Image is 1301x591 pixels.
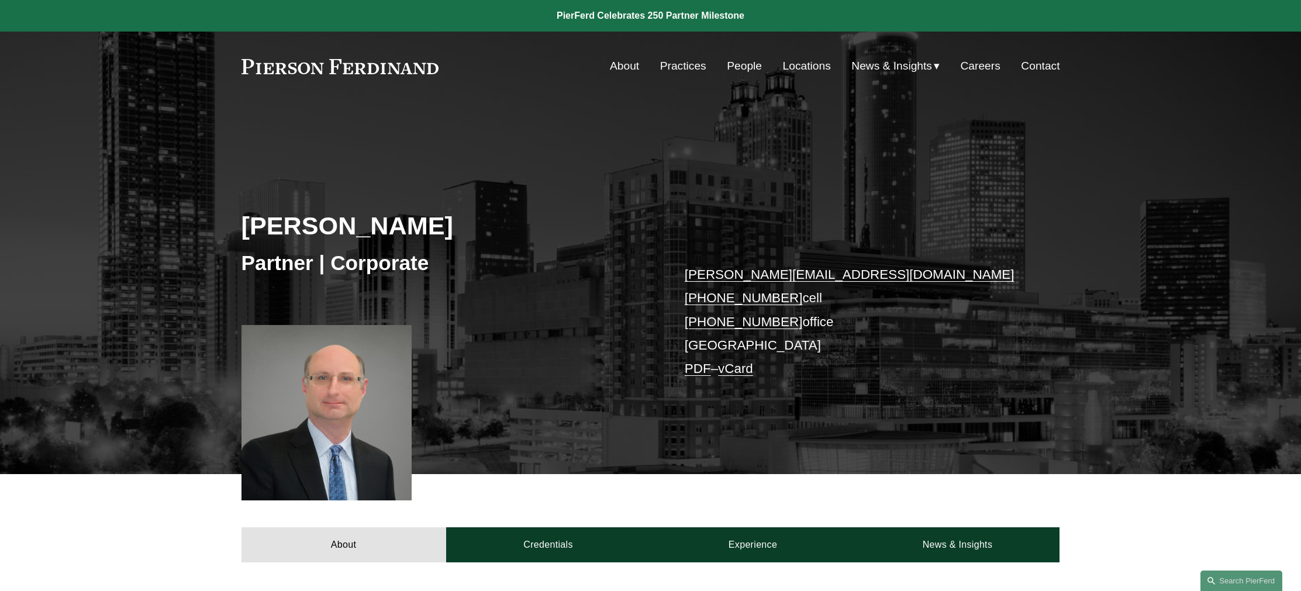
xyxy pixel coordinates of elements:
[961,55,1000,77] a: Careers
[783,55,831,77] a: Locations
[1021,55,1060,77] a: Contact
[610,55,639,77] a: About
[1200,571,1282,591] a: Search this site
[241,210,651,241] h2: [PERSON_NAME]
[727,55,762,77] a: People
[685,267,1014,282] a: [PERSON_NAME][EMAIL_ADDRESS][DOMAIN_NAME]
[446,527,651,562] a: Credentials
[241,250,651,276] h3: Partner | Corporate
[685,291,803,305] a: [PHONE_NUMBER]
[685,263,1026,381] p: cell office [GEOGRAPHIC_DATA] –
[651,527,855,562] a: Experience
[685,314,803,329] a: [PHONE_NUMBER]
[851,56,932,77] span: News & Insights
[660,55,706,77] a: Practices
[241,527,446,562] a: About
[851,55,940,77] a: folder dropdown
[718,361,753,376] a: vCard
[855,527,1060,562] a: News & Insights
[685,361,711,376] a: PDF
